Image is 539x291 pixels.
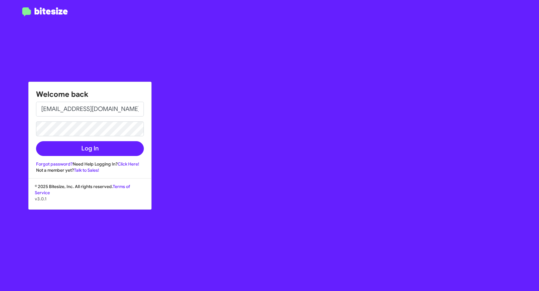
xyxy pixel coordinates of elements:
h1: Welcome back [36,89,144,99]
div: © 2025 Bitesize, Inc. All rights reserved. [29,183,151,209]
button: Log In [36,141,144,156]
div: Not a member yet? [36,167,144,173]
a: Click Here! [118,161,139,167]
p: v3.0.1 [35,196,145,202]
a: Talk to Sales! [74,167,99,173]
a: Forgot password? [36,161,73,167]
a: Terms of Service [35,184,130,195]
input: Email address [36,102,144,117]
div: Need Help Logging In? [36,161,144,167]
